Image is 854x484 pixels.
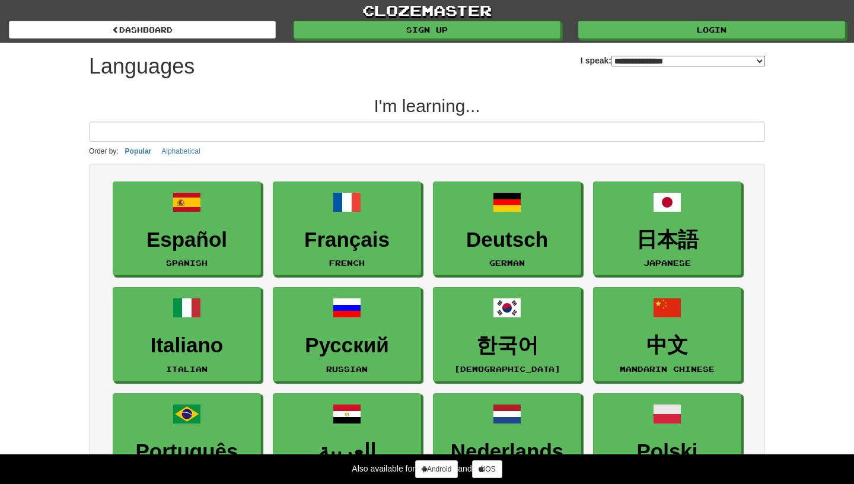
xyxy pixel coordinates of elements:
[294,21,560,39] a: Sign up
[119,228,254,251] h3: Español
[454,365,560,373] small: [DEMOGRAPHIC_DATA]
[489,259,525,267] small: German
[611,56,765,66] select: I speak:
[433,181,581,276] a: DeutschGerman
[433,287,581,381] a: 한국어[DEMOGRAPHIC_DATA]
[439,440,575,463] h3: Nederlands
[89,96,765,116] h2: I'm learning...
[89,55,195,78] h1: Languages
[166,365,208,373] small: Italian
[119,334,254,357] h3: Italiano
[439,334,575,357] h3: 한국어
[119,440,254,463] h3: Português
[279,440,415,463] h3: العربية
[273,181,421,276] a: FrançaisFrench
[273,287,421,381] a: РусскийRussian
[600,440,735,463] h3: Polski
[643,259,691,267] small: Japanese
[279,228,415,251] h3: Français
[113,287,261,381] a: ItalianoItalian
[89,147,119,155] small: Order by:
[166,259,208,267] small: Spanish
[415,460,458,478] a: Android
[578,21,845,39] a: Login
[9,21,276,39] a: dashboard
[326,365,368,373] small: Russian
[472,460,502,478] a: iOS
[593,287,741,381] a: 中文Mandarin Chinese
[593,181,741,276] a: 日本語Japanese
[158,145,203,158] button: Alphabetical
[329,259,365,267] small: French
[600,228,735,251] h3: 日本語
[620,365,715,373] small: Mandarin Chinese
[581,55,765,66] label: I speak:
[122,145,155,158] button: Popular
[113,181,261,276] a: EspañolSpanish
[439,228,575,251] h3: Deutsch
[279,334,415,357] h3: Русский
[600,334,735,357] h3: 中文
